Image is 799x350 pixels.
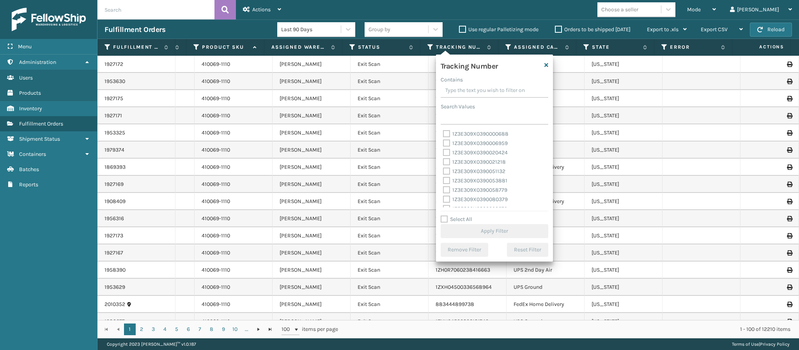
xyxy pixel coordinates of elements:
a: 1ZXH04500306131740 [436,318,489,325]
div: Group by [368,25,390,34]
a: 410069-1110 [202,284,230,290]
a: 1927171 [105,112,122,120]
a: 410069-1110 [202,164,230,170]
label: Select All [441,216,472,223]
label: 1Z3E309X0390020424 [443,149,508,156]
a: 1927167 [105,249,123,257]
td: [PERSON_NAME] [273,107,351,124]
span: Reports [19,181,38,188]
td: [PERSON_NAME] [273,227,351,244]
span: Administration [19,59,56,65]
a: 4 [159,323,171,335]
td: FedEx Home Delivery [507,296,585,313]
td: Exit Scan [351,227,429,244]
a: 1979374 [105,146,124,154]
span: Menu [18,43,32,50]
span: Batches [19,166,39,173]
a: Terms of Use [732,341,759,347]
h3: Fulfillment Orders [105,25,165,34]
h4: Tracking Number [441,59,498,71]
td: [US_STATE] [585,90,663,107]
td: [US_STATE] [585,244,663,262]
i: Print Label [787,164,792,170]
label: 1Z3E309X0390006959 [443,140,508,147]
i: Print Label [787,79,792,84]
label: Contains [441,76,463,84]
a: 410069-1110 [202,61,230,67]
label: 1Z3E309X0390080379 [443,196,508,203]
button: Apply Filter [441,224,548,238]
label: 1Z3E309X0390051132 [443,168,505,175]
td: Exit Scan [351,56,429,73]
a: 883444899738 [436,301,474,308]
td: [US_STATE] [585,210,663,227]
input: Type the text you wish to filter on [441,84,548,98]
a: 1869393 [105,163,126,171]
a: 410069-1110 [202,232,230,239]
a: 410069-1110 [202,181,230,187]
span: Actions [252,6,271,13]
a: 1908409 [105,198,126,205]
td: [US_STATE] [585,313,663,330]
label: 1Z3E309X0390058779 [443,187,507,193]
a: 1ZH0R7060238416663 [436,267,490,273]
i: Print Label [787,199,792,204]
label: Tracking Number [436,44,483,51]
td: Exit Scan [351,159,429,176]
a: 10 [229,323,241,335]
td: [PERSON_NAME] [273,313,351,330]
td: Exit Scan [351,73,429,90]
div: 1 - 100 of 12210 items [349,325,790,333]
a: 410069-1110 [202,78,230,85]
button: Reload [750,23,792,37]
span: Go to the last page [267,326,273,332]
span: items per page [282,323,338,335]
a: 410069-1110 [202,249,230,256]
td: UPS Ground [507,279,585,296]
label: Product SKU [202,44,249,51]
td: [PERSON_NAME] [273,193,351,210]
a: 1953629 [105,283,125,291]
td: [US_STATE] [585,107,663,124]
td: Exit Scan [351,313,429,330]
label: 1Z3E309X0390053881 [443,177,507,184]
span: Shipment Status [19,136,60,142]
td: [PERSON_NAME] [273,244,351,262]
i: Print Label [787,182,792,187]
label: Assigned Warehouse [271,44,327,51]
span: Go to the next page [255,326,262,332]
label: Search Values [441,103,475,111]
span: Export to .xls [647,26,679,33]
label: Use regular Palletizing mode [459,26,539,33]
button: Remove Filter [441,243,488,257]
td: [US_STATE] [585,56,663,73]
td: [US_STATE] [585,124,663,141]
a: 1953630 [105,78,125,85]
td: [US_STATE] [585,296,663,313]
a: 2 [136,323,147,335]
a: 1927175 [105,95,123,103]
td: Exit Scan [351,244,429,262]
a: Go to the last page [264,323,276,335]
a: 410069-1110 [202,95,230,102]
p: Copyright 2023 [PERSON_NAME]™ v 1.0.187 [107,338,196,350]
i: Print Label [787,96,792,101]
i: Print Label [787,130,792,136]
span: Containers [19,151,46,157]
label: Orders to be shipped [DATE] [555,26,631,33]
i: Print Label [787,62,792,67]
div: Last 90 Days [281,25,342,34]
a: 410069-1110 [202,112,230,119]
td: [US_STATE] [585,73,663,90]
a: 410069-1110 [202,198,230,205]
td: Exit Scan [351,176,429,193]
td: [US_STATE] [585,279,663,296]
span: Actions [735,41,789,53]
img: logo [12,8,86,31]
label: State [592,44,639,51]
td: [PERSON_NAME] [273,56,351,73]
i: Print Label [787,319,792,324]
a: 410069-1110 [202,318,230,325]
td: Exit Scan [351,124,429,141]
td: Exit Scan [351,90,429,107]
